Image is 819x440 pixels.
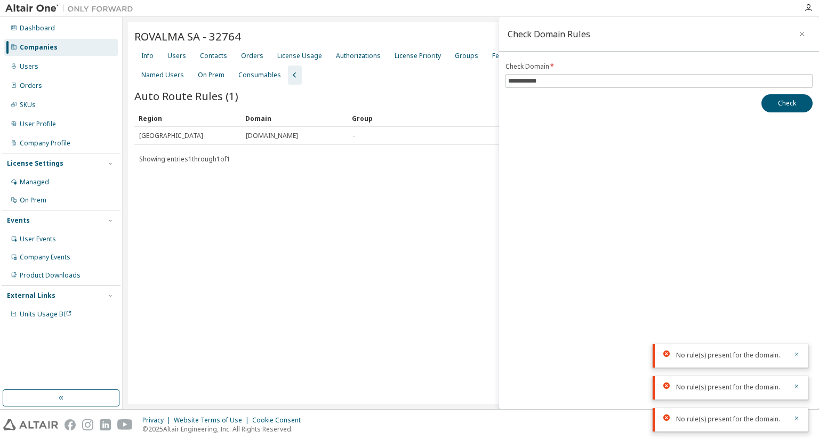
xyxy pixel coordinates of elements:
span: Auto Route Rules (1) [134,88,238,103]
div: External Links [7,291,55,300]
img: altair_logo.svg [3,419,58,430]
div: SKUs [20,101,36,109]
div: Authorizations [336,52,381,60]
img: facebook.svg [65,419,76,430]
div: User Events [20,235,56,243]
div: No rule(s) present for the domain. [676,414,787,424]
div: Contacts [200,52,227,60]
img: instagram.svg [82,419,93,430]
span: - [352,132,355,140]
span: Units Usage BI [20,309,72,319]
div: Users [167,52,186,60]
div: Orders [20,82,42,90]
div: Dashboard [20,24,55,32]
span: [DOMAIN_NAME] [246,132,298,140]
label: Check Domain [505,62,813,71]
div: Cookie Consent [252,416,307,425]
div: Group [352,110,777,127]
div: Named Users [141,71,184,79]
img: youtube.svg [117,419,133,430]
div: Consumables [238,71,281,79]
div: Feature Restrictions [492,52,553,60]
div: Orders [241,52,263,60]
div: Product Downloads [20,271,81,280]
div: Info [141,52,154,60]
span: [GEOGRAPHIC_DATA] [139,132,203,140]
div: License Settings [7,159,63,168]
div: Managed [20,178,49,186]
div: Company Events [20,253,70,262]
div: Users [20,62,38,71]
div: No rule(s) present for the domain. [676,382,787,392]
div: Website Terms of Use [174,416,252,425]
div: License Priority [395,52,441,60]
img: Altair One [5,3,139,14]
div: Region [139,110,237,127]
span: Showing entries 1 through 1 of 1 [139,154,230,164]
div: Domain [245,110,343,127]
div: On Prem [20,196,46,205]
div: No rule(s) present for the domain. [676,351,787,360]
div: Company Profile [20,139,70,148]
button: Check [761,94,813,112]
div: Privacy [142,416,174,425]
div: On Prem [198,71,224,79]
p: © 2025 Altair Engineering, Inc. All Rights Reserved. [142,425,307,434]
span: ROVALMA SA - 32764 [134,29,241,44]
img: linkedin.svg [100,419,111,430]
div: License Usage [277,52,322,60]
div: Companies [20,43,58,52]
div: Groups [455,52,478,60]
div: Check Domain Rules [508,30,590,38]
div: Events [7,216,30,225]
div: User Profile [20,120,56,128]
